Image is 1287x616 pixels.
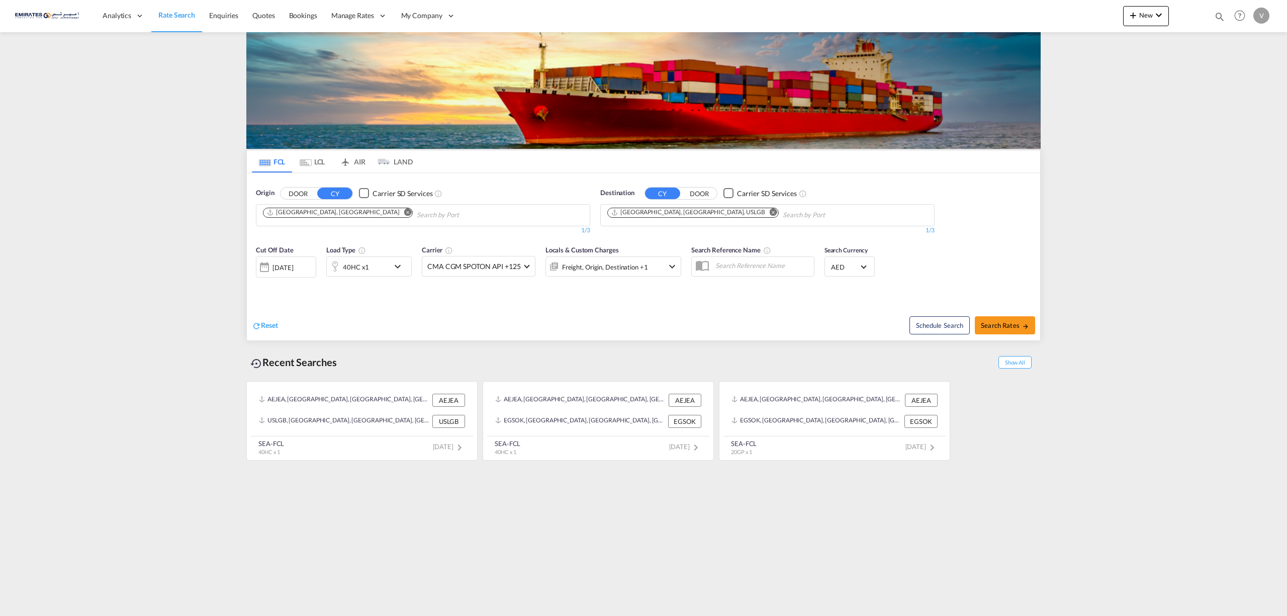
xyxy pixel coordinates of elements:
span: Analytics [103,11,131,21]
md-icon: The selected Trucker/Carrierwill be displayed in the rate results If the rates are from another f... [445,246,453,254]
md-icon: icon-chevron-down [392,260,409,273]
span: AED [831,262,859,272]
md-icon: icon-chevron-down [666,260,678,273]
span: Search Rates [981,321,1029,329]
span: 20GP x 1 [731,449,752,455]
span: Load Type [326,246,366,254]
div: Freight Origin Destination Factory Stuffing [562,260,648,274]
md-icon: icon-refresh [252,321,261,330]
button: Remove [397,208,412,218]
div: AEJEA [905,394,938,407]
div: [DATE] [256,256,316,278]
div: Recent Searches [246,351,341,374]
span: [DATE] [905,443,938,451]
div: SEA-FCL [258,439,284,448]
span: Enquiries [209,11,238,20]
div: USLGB [432,415,465,428]
span: [DATE] [433,443,466,451]
div: AEJEA [669,394,701,407]
md-icon: icon-information-outline [358,246,366,254]
md-tab-item: FCL [252,150,292,172]
span: Help [1231,7,1248,24]
md-icon: icon-magnify [1214,11,1225,22]
input: Search Reference Name [710,258,814,273]
div: Freight Origin Destination Factory Stuffingicon-chevron-down [545,256,681,277]
md-pagination-wrapper: Use the left and right arrow keys to navigate between tabs [252,150,413,172]
span: Bookings [289,11,317,20]
md-checkbox: Checkbox No Ink [359,188,432,199]
div: icon-magnify [1214,11,1225,26]
button: Search Ratesicon-arrow-right [975,316,1035,334]
button: Remove [763,208,778,218]
div: 40HC x1 [343,260,369,274]
div: Press delete to remove this chip. [266,208,401,217]
div: AEJEA [432,394,465,407]
div: Long Beach, CA, USLGB [611,208,765,217]
img: c67187802a5a11ec94275b5db69a26e6.png [15,5,83,27]
div: AEJEA, Jebel Ali, United Arab Emirates, Middle East, Middle East [731,394,902,407]
button: CY [317,188,352,199]
recent-search-card: AEJEA, [GEOGRAPHIC_DATA], [GEOGRAPHIC_DATA], [GEOGRAPHIC_DATA], [GEOGRAPHIC_DATA] AEJEAEGSOK, [GE... [719,381,950,461]
md-icon: icon-chevron-down [1153,9,1165,21]
div: EGSOK [668,415,701,428]
md-icon: Unchecked: Search for CY (Container Yard) services for all selected carriers.Checked : Search for... [434,190,442,198]
button: Note: By default Schedule search will only considerorigin ports, destination ports and cut off da... [909,316,970,334]
div: AEJEA, Jebel Ali, United Arab Emirates, Middle East, Middle East [495,394,666,407]
md-tab-item: LAND [373,150,413,172]
div: V [1253,8,1269,24]
span: Origin [256,188,274,198]
md-icon: icon-chevron-right [690,442,702,454]
md-icon: icon-airplane [339,156,351,163]
md-icon: icon-chevron-right [453,442,466,454]
span: Carrier [422,246,453,254]
button: CY [645,188,680,199]
div: [DATE] [272,263,293,272]
span: My Company [401,11,442,21]
md-icon: icon-plus 400-fg [1127,9,1139,21]
div: SEA-FCL [731,439,757,448]
div: Jebel Ali, AEJEA [266,208,399,217]
div: OriginDOOR CY Checkbox No InkUnchecked: Search for CY (Container Yard) services for all selected ... [247,173,1040,339]
md-icon: icon-chevron-right [926,442,938,454]
span: [DATE] [669,443,702,451]
span: 40HC x 1 [495,449,516,455]
md-checkbox: Checkbox No Ink [723,188,797,199]
span: Rate Search [158,11,195,19]
span: New [1127,11,1165,19]
span: Destination [600,188,634,198]
div: icon-refreshReset [252,320,278,331]
img: LCL+%26+FCL+BACKGROUND.png [246,32,1041,149]
span: Cut Off Date [256,246,294,254]
div: 40HC x1icon-chevron-down [326,256,412,277]
div: Carrier SD Services [737,189,797,199]
md-tab-item: LCL [292,150,332,172]
span: Quotes [252,11,274,20]
div: SEA-FCL [495,439,520,448]
recent-search-card: AEJEA, [GEOGRAPHIC_DATA], [GEOGRAPHIC_DATA], [GEOGRAPHIC_DATA], [GEOGRAPHIC_DATA] AEJEAUSLGB, [GE... [246,381,478,461]
md-tab-item: AIR [332,150,373,172]
div: EGSOK, Sokhna Port, Egypt, Northern Africa, Africa [731,415,902,428]
div: 1/3 [256,226,590,235]
div: EGSOK, Sokhna Port, Egypt, Northern Africa, Africa [495,415,666,428]
div: AEJEA, Jebel Ali, United Arab Emirates, Middle East, Middle East [259,394,430,407]
md-datepicker: Select [256,277,263,290]
div: Help [1231,7,1253,25]
md-icon: Unchecked: Search for CY (Container Yard) services for all selected carriers.Checked : Search for... [799,190,807,198]
div: USLGB, Long Beach, CA, United States, North America, Americas [259,415,430,428]
span: Reset [261,321,278,329]
md-icon: icon-backup-restore [250,358,262,370]
md-icon: icon-arrow-right [1022,323,1029,330]
span: CMA CGM SPOTON API +125 [427,261,521,272]
span: 40HC x 1 [258,449,280,455]
md-chips-wrap: Chips container. Use arrow keys to select chips. [261,205,516,223]
recent-search-card: AEJEA, [GEOGRAPHIC_DATA], [GEOGRAPHIC_DATA], [GEOGRAPHIC_DATA], [GEOGRAPHIC_DATA] AEJEAEGSOK, [GE... [483,381,714,461]
span: Search Reference Name [691,246,771,254]
md-select: Select Currency: د.إ AEDUnited Arab Emirates Dirham [830,259,869,274]
button: icon-plus 400-fgNewicon-chevron-down [1123,6,1169,26]
div: Carrier SD Services [373,189,432,199]
span: Locals & Custom Charges [545,246,619,254]
div: 1/3 [600,226,935,235]
div: Press delete to remove this chip. [611,208,767,217]
input: Chips input. [783,207,878,223]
